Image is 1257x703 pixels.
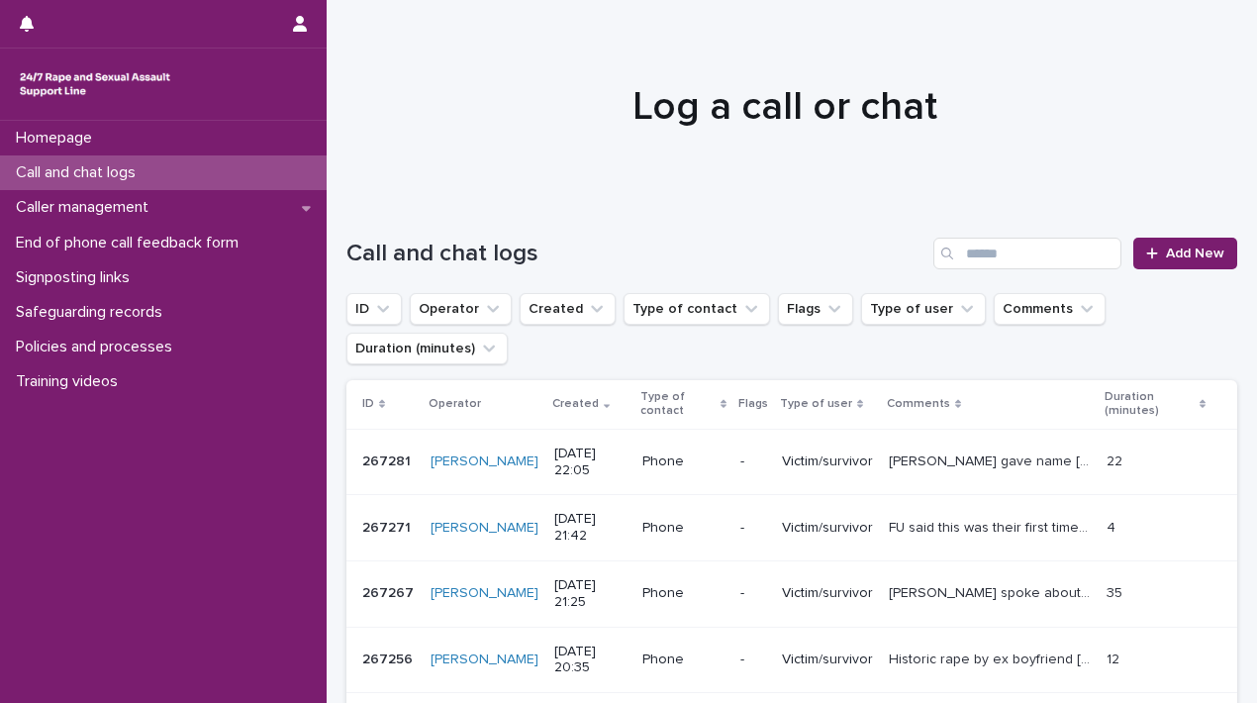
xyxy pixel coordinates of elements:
[431,520,538,537] a: [PERSON_NAME]
[554,511,627,545] p: [DATE] 21:42
[346,83,1222,131] h1: Log a call or chat
[429,393,481,415] p: Operator
[780,393,852,415] p: Type of user
[624,293,770,325] button: Type of contact
[554,644,627,677] p: [DATE] 20:35
[554,577,627,611] p: [DATE] 21:25
[1107,581,1126,602] p: 35
[642,652,725,668] p: Phone
[740,453,766,470] p: -
[933,238,1121,269] input: Search
[410,293,512,325] button: Operator
[346,560,1237,627] tr: 267267267267 [PERSON_NAME] [DATE] 21:25Phone-Victim/survivor[PERSON_NAME] spoke about being unhap...
[346,240,925,268] h1: Call and chat logs
[8,198,164,217] p: Caller management
[346,495,1237,561] tr: 267271267271 [PERSON_NAME] [DATE] 21:42Phone-Victim/survivorFU said this was their first time cal...
[8,303,178,322] p: Safeguarding records
[642,520,725,537] p: Phone
[778,293,853,325] button: Flags
[362,450,415,470] p: 267281
[346,293,402,325] button: ID
[8,129,108,148] p: Homepage
[362,648,417,668] p: 267256
[642,453,725,470] p: Phone
[1107,648,1123,668] p: 12
[431,585,538,602] a: [PERSON_NAME]
[782,453,873,470] p: Victim/survivor
[887,393,950,415] p: Comments
[362,581,418,602] p: 267267
[782,652,873,668] p: Victim/survivor
[642,585,725,602] p: Phone
[362,516,415,537] p: 267271
[782,520,873,537] p: Victim/survivor
[8,234,254,252] p: End of phone call feedback form
[431,453,538,470] a: [PERSON_NAME]
[8,163,151,182] p: Call and chat logs
[346,627,1237,693] tr: 267256267256 [PERSON_NAME] [DATE] 20:35Phone-Victim/survivorHistoric rape by ex boyfriend [DATE] ...
[994,293,1106,325] button: Comments
[738,393,768,415] p: Flags
[8,372,134,391] p: Training videos
[554,446,627,479] p: [DATE] 22:05
[1107,516,1119,537] p: 4
[740,520,766,537] p: -
[520,293,616,325] button: Created
[431,652,538,668] a: [PERSON_NAME]
[889,581,1095,602] p: Caller spoke about being unhappy about their SV being in their doctor notes
[740,652,766,668] p: -
[1166,247,1224,260] span: Add New
[552,393,599,415] p: Created
[782,585,873,602] p: Victim/survivor
[640,386,716,423] p: Type of contact
[861,293,986,325] button: Type of user
[740,585,766,602] p: -
[1105,386,1194,423] p: Duration (minutes)
[16,64,174,104] img: rhQMoQhaT3yELyF149Cw
[362,393,374,415] p: ID
[1133,238,1237,269] a: Add New
[889,648,1095,668] p: Historic rape by ex boyfriend 2 years ago in the shower
[889,450,1095,470] p: Caller gave name Sarah, historic CSA
[889,516,1095,537] p: FU said this was their first time calling and kept repeating 'sexual abuse' over and over, I read...
[1107,450,1126,470] p: 22
[8,268,145,287] p: Signposting links
[8,338,188,356] p: Policies and processes
[346,333,508,364] button: Duration (minutes)
[346,429,1237,495] tr: 267281267281 [PERSON_NAME] [DATE] 22:05Phone-Victim/survivor[PERSON_NAME] gave name [PERSON_NAME]...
